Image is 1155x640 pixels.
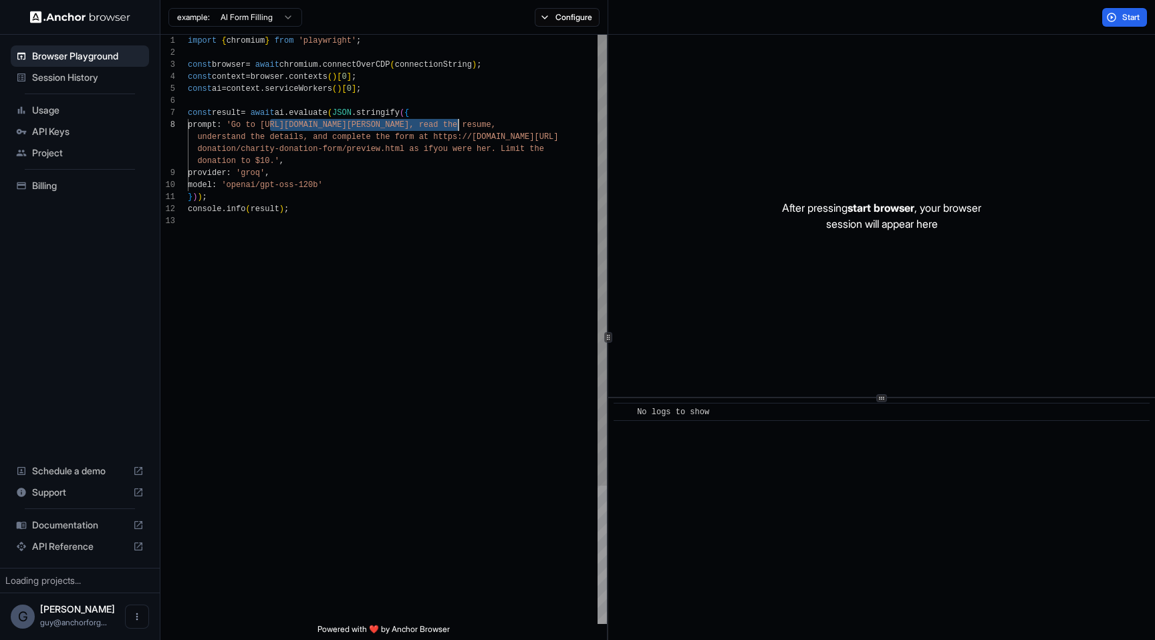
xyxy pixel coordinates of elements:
[197,144,433,154] span: donation/charity-donation-form/preview.html as if
[245,204,250,214] span: (
[245,60,250,69] span: =
[32,125,144,138] span: API Keys
[32,518,128,532] span: Documentation
[352,84,356,94] span: ]
[279,156,284,166] span: ,
[438,132,558,142] span: ttps://[DOMAIN_NAME][URL]
[160,167,175,179] div: 9
[637,408,709,417] span: No logs to show
[188,192,192,202] span: }
[317,624,450,640] span: Powered with ❤️ by Anchor Browser
[356,108,400,118] span: stringify
[620,406,627,419] span: ​
[5,574,154,587] div: Loading projects...
[275,36,294,45] span: from
[11,460,149,482] div: Schedule a demo
[289,72,328,82] span: contexts
[32,540,128,553] span: API Reference
[1122,12,1141,23] span: Start
[782,200,981,232] p: After pressing , your browser session will appear here
[197,156,279,166] span: donation to $10.'
[227,36,265,45] span: chromium
[160,107,175,119] div: 7
[160,203,175,215] div: 12
[11,482,149,503] div: Support
[188,120,217,130] span: prompt
[160,83,175,95] div: 5
[11,67,149,88] div: Session History
[188,180,212,190] span: model
[472,60,477,69] span: )
[332,72,337,82] span: )
[395,60,472,69] span: connectionString
[284,108,289,118] span: .
[188,84,212,94] span: const
[11,514,149,536] div: Documentation
[197,132,438,142] span: understand the details, and complete the form at h
[11,100,149,121] div: Usage
[323,60,390,69] span: connectOverCDP
[160,95,175,107] div: 6
[32,104,144,117] span: Usage
[160,71,175,83] div: 4
[11,45,149,67] div: Browser Playground
[265,168,269,178] span: ,
[32,486,128,499] span: Support
[279,60,318,69] span: chromium
[251,72,284,82] span: browser
[197,192,202,202] span: )
[11,121,149,142] div: API Keys
[221,180,322,190] span: 'openai/gpt-oss-120b'
[848,201,914,214] span: start browser
[352,108,356,118] span: .
[241,108,245,118] span: =
[32,146,144,160] span: Project
[255,60,279,69] span: await
[299,36,356,45] span: 'playwright'
[279,204,284,214] span: )
[347,84,352,94] span: 0
[40,603,115,615] span: Guy Ben Simhon
[11,175,149,196] div: Billing
[32,71,144,84] span: Session History
[400,108,404,118] span: (
[428,120,496,130] span: ad the resume,
[160,35,175,47] div: 1
[390,60,395,69] span: (
[221,84,226,94] span: =
[160,119,175,131] div: 8
[212,108,241,118] span: result
[289,108,328,118] span: evaluate
[188,108,212,118] span: const
[404,108,409,118] span: {
[11,142,149,164] div: Project
[192,192,197,202] span: )
[328,72,332,82] span: (
[221,36,226,45] span: {
[188,168,227,178] span: provider
[203,192,207,202] span: ;
[32,179,144,192] span: Billing
[212,60,245,69] span: browser
[251,204,279,214] span: result
[347,72,352,82] span: ]
[227,120,428,130] span: 'Go to [URL][DOMAIN_NAME][PERSON_NAME], re
[356,84,361,94] span: ;
[188,72,212,82] span: const
[265,84,332,94] span: serviceWorkers
[1102,8,1147,27] button: Start
[317,60,322,69] span: .
[11,536,149,557] div: API Reference
[284,204,289,214] span: ;
[32,49,144,63] span: Browser Playground
[160,191,175,203] div: 11
[32,464,128,478] span: Schedule a demo
[227,84,260,94] span: context
[160,215,175,227] div: 13
[342,72,346,82] span: 0
[11,605,35,629] div: G
[332,108,352,118] span: JSON
[217,120,221,130] span: :
[227,204,246,214] span: info
[265,36,269,45] span: }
